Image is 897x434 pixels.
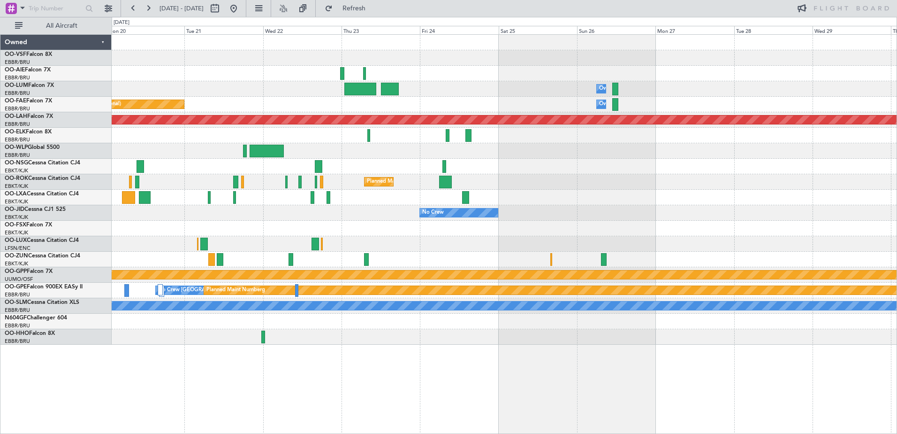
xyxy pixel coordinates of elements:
[5,238,27,243] span: OO-LUX
[499,26,577,34] div: Sat 25
[5,152,30,159] a: EBBR/BRU
[5,59,30,66] a: EBBR/BRU
[5,67,51,73] a: OO-AIEFalcon 7X
[10,18,102,33] button: All Aircraft
[5,114,53,119] a: OO-LAHFalcon 7X
[5,276,33,283] a: UUMO/OSF
[5,114,27,119] span: OO-LAH
[5,129,52,135] a: OO-ELKFalcon 8X
[320,1,377,16] button: Refresh
[206,283,265,297] div: Planned Maint Nurnberg
[114,19,129,27] div: [DATE]
[5,83,28,88] span: OO-LUM
[5,145,28,150] span: OO-WLP
[5,291,30,298] a: EBBR/BRU
[5,322,30,329] a: EBBR/BRU
[5,136,30,143] a: EBBR/BRU
[5,191,27,197] span: OO-LXA
[5,145,60,150] a: OO-WLPGlobal 5500
[5,52,52,57] a: OO-VSFFalcon 8X
[5,160,80,166] a: OO-NSGCessna Citation CJ4
[5,198,28,205] a: EBKT/KJK
[5,129,26,135] span: OO-ELK
[5,90,30,97] a: EBBR/BRU
[599,82,663,96] div: Owner Melsbroek Air Base
[5,98,26,104] span: OO-FAE
[420,26,498,34] div: Fri 24
[5,331,29,336] span: OO-HHO
[5,315,67,321] a: N604GFChallenger 604
[24,23,99,29] span: All Aircraft
[5,269,53,274] a: OO-GPPFalcon 7X
[184,26,263,34] div: Tue 21
[5,253,28,259] span: OO-ZUN
[813,26,891,34] div: Wed 29
[5,121,30,128] a: EBBR/BRU
[5,253,80,259] a: OO-ZUNCessna Citation CJ4
[5,167,28,174] a: EBKT/KJK
[5,191,79,197] a: OO-LXACessna Citation CJ4
[5,67,25,73] span: OO-AIE
[5,52,26,57] span: OO-VSF
[263,26,342,34] div: Wed 22
[5,207,24,212] span: OO-JID
[5,331,55,336] a: OO-HHOFalcon 8X
[5,260,28,267] a: EBKT/KJK
[160,4,204,13] span: [DATE] - [DATE]
[5,222,26,228] span: OO-FSX
[5,300,27,305] span: OO-SLM
[5,105,30,112] a: EBBR/BRU
[5,222,52,228] a: OO-FSXFalcon 7X
[5,207,66,212] a: OO-JIDCessna CJ1 525
[422,206,444,220] div: No Crew
[5,307,30,314] a: EBBR/BRU
[5,284,27,290] span: OO-GPE
[5,338,30,345] a: EBBR/BRU
[5,245,30,252] a: LFSN/ENC
[5,183,28,190] a: EBKT/KJK
[106,26,184,34] div: Mon 20
[655,26,734,34] div: Mon 27
[29,1,83,15] input: Trip Number
[5,238,79,243] a: OO-LUXCessna Citation CJ4
[5,284,83,290] a: OO-GPEFalcon 900EX EASy II
[5,74,30,81] a: EBBR/BRU
[5,83,54,88] a: OO-LUMFalcon 7X
[5,176,28,181] span: OO-ROK
[5,315,27,321] span: N604GF
[599,97,663,111] div: Owner Melsbroek Air Base
[342,26,420,34] div: Thu 23
[334,5,374,12] span: Refresh
[367,175,476,189] div: Planned Maint Kortrijk-[GEOGRAPHIC_DATA]
[5,176,80,181] a: OO-ROKCessna Citation CJ4
[5,98,52,104] a: OO-FAEFalcon 7X
[734,26,813,34] div: Tue 28
[5,160,28,166] span: OO-NSG
[5,300,79,305] a: OO-SLMCessna Citation XLS
[5,229,28,236] a: EBKT/KJK
[577,26,655,34] div: Sun 26
[5,214,28,221] a: EBKT/KJK
[5,269,27,274] span: OO-GPP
